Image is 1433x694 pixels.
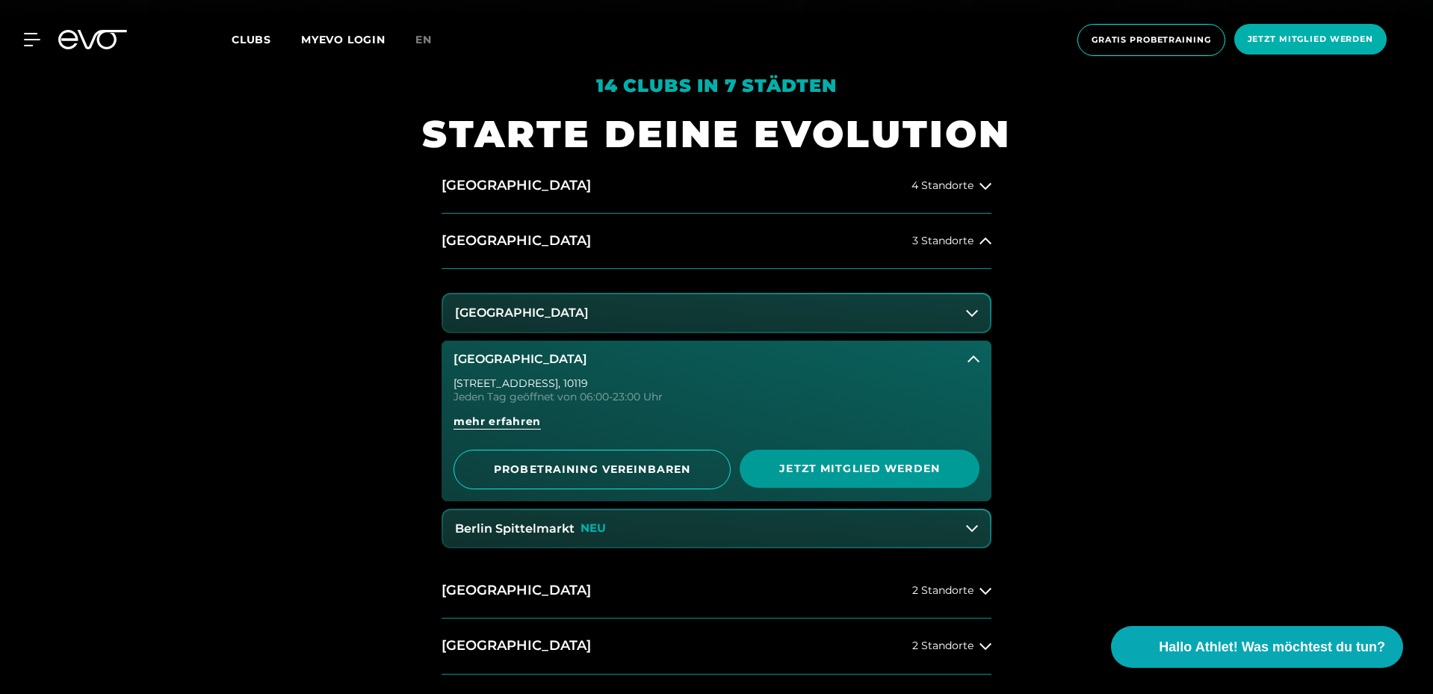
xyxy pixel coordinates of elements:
[1092,34,1211,46] span: Gratis Probetraining
[443,294,990,332] button: [GEOGRAPHIC_DATA]
[455,522,575,536] h3: Berlin Spittelmarkt
[454,414,979,441] a: mehr erfahren
[912,640,974,651] span: 2 Standorte
[442,581,591,600] h2: [GEOGRAPHIC_DATA]
[740,450,979,489] a: Jetzt Mitglied werden
[454,353,587,366] h3: [GEOGRAPHIC_DATA]
[442,214,991,269] button: [GEOGRAPHIC_DATA]3 Standorte
[454,414,541,430] span: mehr erfahren
[1073,24,1230,56] a: Gratis Probetraining
[422,110,1011,158] h1: STARTE DEINE EVOLUTION
[415,31,450,49] a: en
[232,32,301,46] a: Clubs
[1248,33,1373,46] span: Jetzt Mitglied werden
[776,461,944,477] span: Jetzt Mitglied werden
[301,33,386,46] a: MYEVO LOGIN
[1230,24,1391,56] a: Jetzt Mitglied werden
[596,75,837,96] em: 14 Clubs in 7 Städten
[442,158,991,214] button: [GEOGRAPHIC_DATA]4 Standorte
[442,563,991,619] button: [GEOGRAPHIC_DATA]2 Standorte
[443,510,990,548] button: Berlin SpittelmarktNEU
[1111,626,1403,668] button: Hallo Athlet! Was möchtest du tun?
[1159,637,1385,657] span: Hallo Athlet! Was möchtest du tun?
[455,306,589,320] h3: [GEOGRAPHIC_DATA]
[454,450,731,489] a: PROBETRAINING VEREINBAREN
[912,180,974,191] span: 4 Standorte
[912,585,974,596] span: 2 Standorte
[454,378,979,388] div: [STREET_ADDRESS] , 10119
[442,636,591,655] h2: [GEOGRAPHIC_DATA]
[232,33,271,46] span: Clubs
[490,462,694,477] span: PROBETRAINING VEREINBAREN
[442,176,591,195] h2: [GEOGRAPHIC_DATA]
[442,341,991,378] button: [GEOGRAPHIC_DATA]
[912,235,974,247] span: 3 Standorte
[454,391,979,402] div: Jeden Tag geöffnet von 06:00-23:00 Uhr
[442,619,991,674] button: [GEOGRAPHIC_DATA]2 Standorte
[415,33,432,46] span: en
[442,232,591,250] h2: [GEOGRAPHIC_DATA]
[581,522,606,535] p: NEU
